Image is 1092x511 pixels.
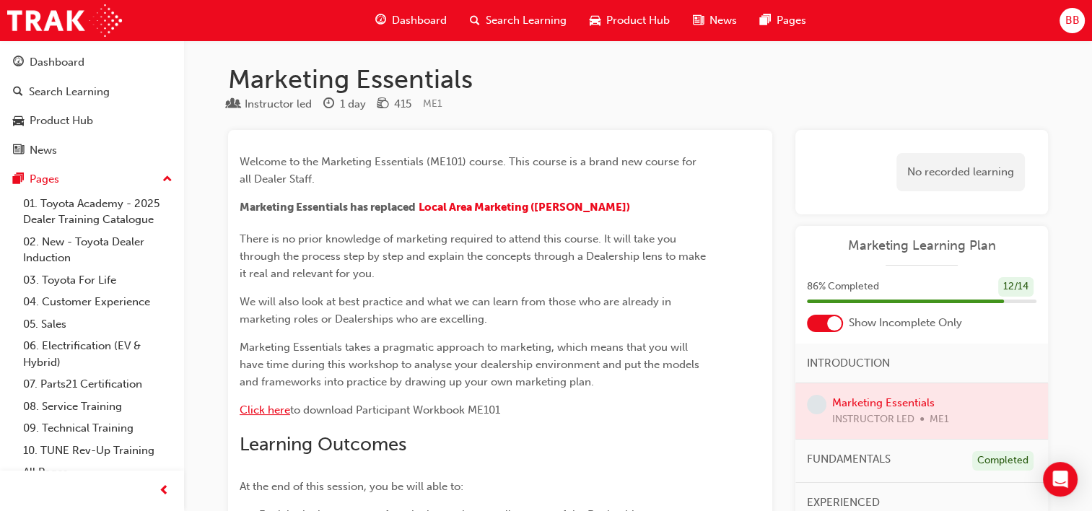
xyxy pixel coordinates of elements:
span: News [709,12,737,29]
a: news-iconNews [681,6,748,35]
span: INTRODUCTION [807,355,890,372]
span: Dashboard [392,12,447,29]
span: search-icon [470,12,480,30]
div: Instructor led [245,96,312,113]
div: Duration [323,95,366,113]
a: Click here [240,403,290,416]
span: guage-icon [375,12,386,30]
span: learningResourceType_INSTRUCTOR_LED-icon [228,98,239,111]
div: Completed [972,451,1034,471]
div: 1 day [340,96,366,113]
a: 08. Service Training [17,396,178,418]
h1: Marketing Essentials [228,64,1048,95]
span: At the end of this session, you be will able to: [240,480,463,493]
a: Local Area Marketing ([PERSON_NAME]) [419,201,630,214]
a: Marketing Learning Plan [807,237,1036,254]
span: guage-icon [13,56,24,69]
div: Product Hub [30,113,93,129]
a: 06. Electrification (EV & Hybrid) [17,335,178,373]
button: DashboardSearch LearningProduct HubNews [6,46,178,166]
span: Marketing Essentials has replaced [240,201,416,214]
span: Pages [777,12,806,29]
span: Welcome to the Marketing Essentials (ME101) course. This course is a brand new course for all Dea... [240,155,699,185]
a: 09. Technical Training [17,417,178,440]
a: 07. Parts21 Certification [17,373,178,396]
div: No recorded learning [896,153,1025,191]
span: EXPERIENCED [807,494,880,511]
span: pages-icon [13,173,24,186]
span: learningRecordVerb_NONE-icon [807,395,826,414]
div: Price [377,95,411,113]
a: guage-iconDashboard [364,6,458,35]
a: Search Learning [6,79,178,105]
div: Pages [30,171,59,188]
span: FUNDAMENTALS [807,451,891,468]
span: up-icon [162,170,172,189]
div: 12 / 14 [998,277,1034,297]
div: 415 [394,96,411,113]
span: There is no prior knowledge of marketing required to attend this course. It will take you through... [240,232,709,280]
a: Dashboard [6,49,178,76]
a: 10. TUNE Rev-Up Training [17,440,178,462]
a: News [6,137,178,164]
span: to download Participant Workbook ME101 [290,403,500,416]
a: All Pages [17,461,178,484]
span: Product Hub [606,12,670,29]
div: Open Intercom Messenger [1043,462,1078,497]
a: Product Hub [6,108,178,134]
span: Show Incomplete Only [849,315,962,331]
span: prev-icon [159,482,170,500]
div: News [30,142,57,159]
span: news-icon [693,12,704,30]
a: 04. Customer Experience [17,291,178,313]
span: Learning Outcomes [240,433,406,455]
button: BB [1060,8,1085,33]
img: Trak [7,4,122,37]
a: 02. New - Toyota Dealer Induction [17,231,178,269]
div: Search Learning [29,84,110,100]
div: Type [228,95,312,113]
span: Learning resource code [423,97,442,110]
a: 03. Toyota For Life [17,269,178,292]
span: 86 % Completed [807,279,879,295]
span: car-icon [13,115,24,128]
span: BB [1065,12,1079,29]
a: 05. Sales [17,313,178,336]
div: Dashboard [30,54,84,71]
a: car-iconProduct Hub [578,6,681,35]
span: Search Learning [486,12,567,29]
button: Pages [6,166,178,193]
span: search-icon [13,86,23,99]
a: 01. Toyota Academy - 2025 Dealer Training Catalogue [17,193,178,231]
span: money-icon [377,98,388,111]
a: pages-iconPages [748,6,818,35]
a: search-iconSearch Learning [458,6,578,35]
span: Marketing Essentials takes a pragmatic approach to marketing, which means that you will have time... [240,341,702,388]
span: clock-icon [323,98,334,111]
span: news-icon [13,144,24,157]
span: car-icon [590,12,600,30]
span: We will also look at best practice and what we can learn from those who are already in marketing ... [240,295,674,326]
span: pages-icon [760,12,771,30]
